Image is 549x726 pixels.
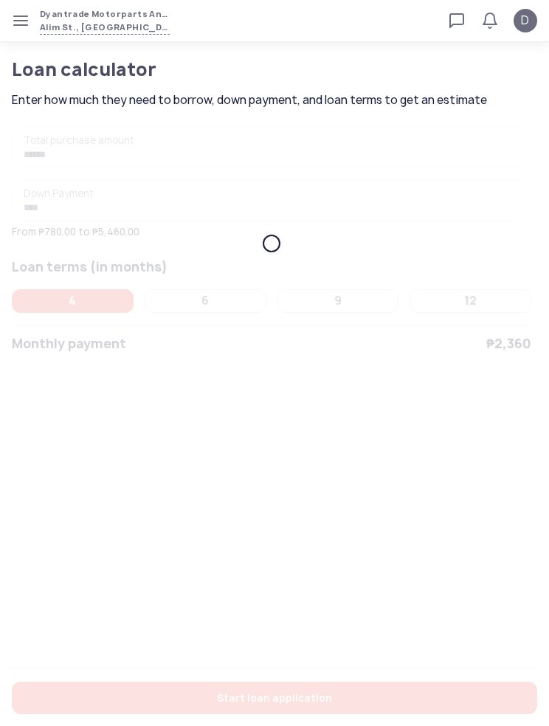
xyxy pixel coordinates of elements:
span: Dyantrade Motorparts And Accessories Kidapawan [40,7,170,21]
span: Enter how much they need to borrow, down payment, and loan terms to get an estimate [12,91,537,109]
button: D [514,9,537,32]
span: Alim St., [GEOGRAPHIC_DATA], [GEOGRAPHIC_DATA], [GEOGRAPHIC_DATA], [GEOGRAPHIC_DATA], PHL [40,21,170,34]
button: Dyantrade Motorparts And Accessories KidapawanAlim St., [GEOGRAPHIC_DATA], [GEOGRAPHIC_DATA], [GE... [40,7,170,35]
h1: Loan calculator [12,59,448,80]
span: D [521,12,529,30]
